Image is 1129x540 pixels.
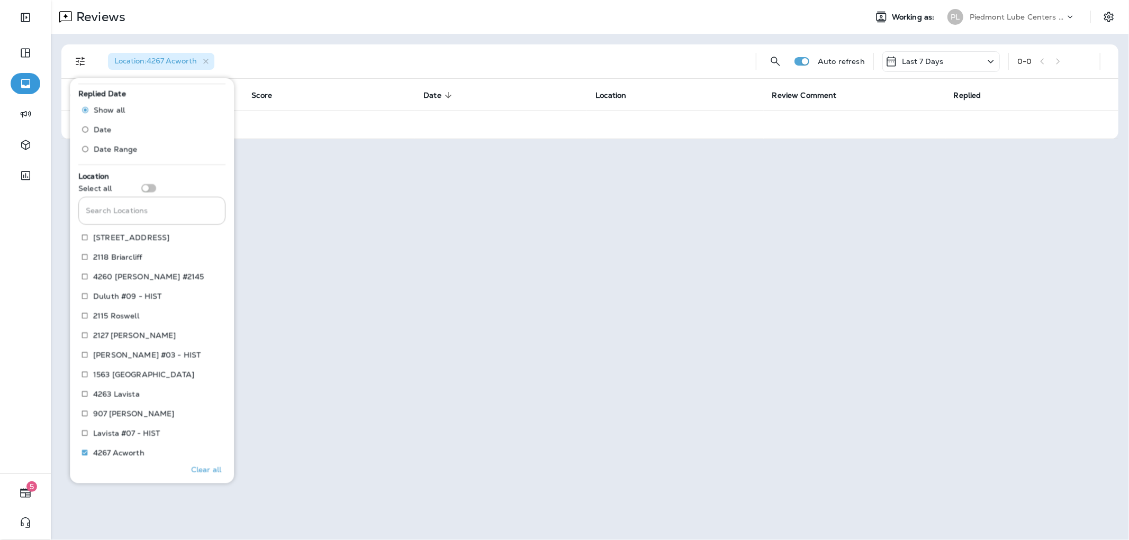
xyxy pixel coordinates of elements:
button: Search Reviews [765,51,786,72]
div: 0 - 0 [1017,57,1032,66]
span: Date [423,90,455,100]
span: Location [595,90,640,100]
span: Replied Date [78,89,126,98]
span: 5 [26,481,37,492]
span: Replied [954,90,995,100]
span: Date [423,91,441,100]
span: Location [595,91,626,100]
span: Score [251,90,286,100]
div: PL [947,9,963,25]
p: 2127 [PERSON_NAME] [93,331,176,340]
button: Filters [70,51,91,72]
p: Auto refresh [818,57,865,66]
span: Location : 4267 Acworth [114,56,197,66]
span: Replied [954,91,981,100]
p: Piedmont Lube Centers LLC [970,13,1065,21]
button: Expand Sidebar [11,7,40,28]
span: Date [94,125,112,134]
p: [PERSON_NAME] #03 - HIST [93,351,201,359]
p: 4260 [PERSON_NAME] #2145 [93,272,204,281]
p: Lavista #07 - HIST [93,429,160,437]
p: 2115 Roswell [93,312,139,320]
p: Select all [78,184,112,193]
p: [STREET_ADDRESS] [93,233,169,242]
div: Location:4267 Acworth [108,53,214,70]
p: Clear all [191,465,221,474]
span: Working as: [892,13,937,22]
span: Score [251,91,272,100]
p: 907 [PERSON_NAME] [93,409,174,418]
p: 4263 Lavista [93,390,140,398]
span: Location [78,171,109,180]
p: 1563 [GEOGRAPHIC_DATA] [93,370,194,379]
p: 4267 Acworth [93,449,144,457]
span: Date Range [94,145,137,153]
div: Filters [70,72,234,483]
td: No results. Try adjusting filters [61,111,1118,139]
button: 5 [11,482,40,504]
span: Show all [94,106,125,114]
p: 2118 Briarcliff [93,253,142,261]
button: Clear all [187,456,225,483]
p: Reviews [72,9,125,25]
p: Duluth #09 - HIST [93,292,161,300]
span: Review Comment [772,90,851,100]
span: Review Comment [772,91,837,100]
p: Last 7 Days [902,57,944,66]
button: Settings [1099,7,1118,26]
